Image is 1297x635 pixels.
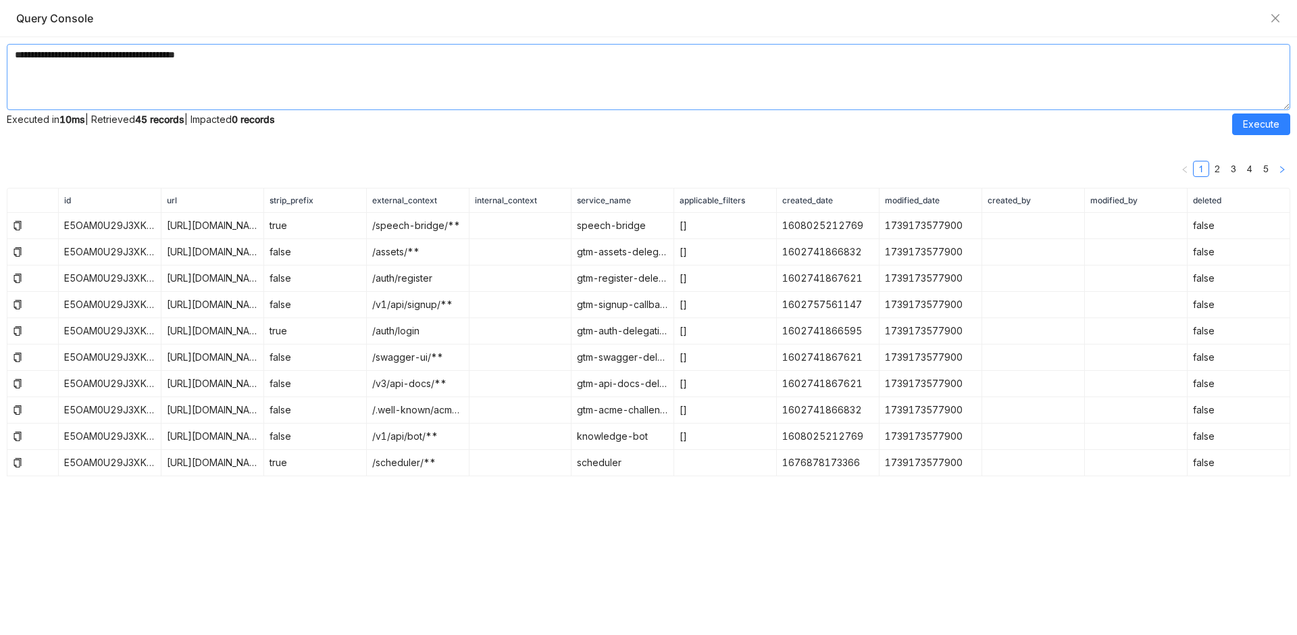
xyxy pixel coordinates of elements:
[880,371,982,397] td: 1739173577900
[571,371,674,397] td: gtm-api-docs-delegation
[367,371,469,397] td: /v3/api-docs/**
[59,292,161,318] td: E5OAM0U29J3XK248H67JOFHZDO6Y52
[7,113,1232,135] div: Executed in | Retrieved | Impacted
[1232,113,1290,135] button: Execute
[367,188,469,213] th: external_context
[59,239,161,265] td: E5OAM0U29J3XK248H67JOFHZDO6Y50
[777,292,880,318] td: 1602757561147
[674,397,777,424] td: []
[1188,239,1290,265] td: false
[1188,371,1290,397] td: false
[59,188,161,213] th: id
[571,188,674,213] th: service_name
[1226,161,1241,176] a: 3
[264,371,367,397] td: false
[674,345,777,371] td: []
[264,239,367,265] td: false
[1188,213,1290,239] td: false
[59,113,85,125] strong: 10ms
[367,318,469,345] td: /auth/login
[161,424,264,450] td: [URL][DOMAIN_NAME]
[1085,188,1188,213] th: modified_by
[571,213,674,239] td: speech-bridge
[880,450,982,476] td: 1739173577900
[1188,424,1290,450] td: false
[161,213,264,239] td: [URL][DOMAIN_NAME]
[1270,13,1281,24] button: Close
[161,188,264,213] th: url
[674,239,777,265] td: []
[880,397,982,424] td: 1739173577900
[880,239,982,265] td: 1739173577900
[1194,161,1209,176] a: 1
[1210,161,1225,176] a: 2
[674,318,777,345] td: []
[674,292,777,318] td: []
[1225,161,1242,177] li: 3
[880,265,982,292] td: 1739173577900
[161,450,264,476] td: [URL][DOMAIN_NAME]
[161,265,264,292] td: [URL][DOMAIN_NAME]
[1188,265,1290,292] td: false
[571,397,674,424] td: gtm-acme-challenge-delegation
[367,265,469,292] td: /auth/register
[1242,161,1258,177] li: 4
[880,188,982,213] th: modified_date
[1188,188,1290,213] th: deleted
[571,265,674,292] td: gtm-register-delegation
[59,265,161,292] td: E5OAM0U29J3XK248H67JOFHZDO6Y54
[674,265,777,292] td: []
[264,265,367,292] td: false
[59,318,161,345] td: E5OAM0U29J3XK248H67JOFHZDO6Y47
[1258,161,1274,177] li: 5
[880,292,982,318] td: 1739173577900
[161,371,264,397] td: [URL][DOMAIN_NAME]
[1193,161,1209,177] li: 1
[1209,161,1225,177] li: 2
[777,397,880,424] td: 1602741866832
[59,371,161,397] td: E5OAM0U29J3XK248H67JOFHZDO6Y57
[264,450,367,476] td: true
[59,450,161,476] td: E5OAM0U29J3XK248H67JOFHZDO7Y90
[161,239,264,265] td: [URL][DOMAIN_NAME]
[674,371,777,397] td: []
[264,213,367,239] td: true
[367,213,469,239] td: /speech-bridge/**
[1177,161,1193,177] li: Previous Page
[880,424,982,450] td: 1739173577900
[1243,117,1279,132] span: Execute
[777,371,880,397] td: 1602741867621
[571,450,674,476] td: scheduler
[777,188,880,213] th: created_date
[367,239,469,265] td: /assets/**
[880,345,982,371] td: 1739173577900
[367,292,469,318] td: /v1/api/signup/**
[674,213,777,239] td: []
[880,318,982,345] td: 1739173577900
[777,213,880,239] td: 1608025212769
[674,188,777,213] th: applicable_filters
[469,188,572,213] th: internal_context
[161,397,264,424] td: [URL][DOMAIN_NAME]
[264,292,367,318] td: false
[1188,397,1290,424] td: false
[777,318,880,345] td: 1602741866595
[264,397,367,424] td: false
[232,113,275,125] strong: 0 records
[367,450,469,476] td: /scheduler/**
[777,345,880,371] td: 1602741867621
[571,318,674,345] td: gtm-auth-delegation
[1188,450,1290,476] td: false
[1274,161,1290,177] button: Next Page
[1242,161,1257,176] a: 4
[880,213,982,239] td: 1739173577900
[777,265,880,292] td: 1602741867621
[777,450,880,476] td: 1676878173366
[674,424,777,450] td: []
[59,213,161,239] td: E5OAM0U29J3XK248H67JOFHZDO6Y92
[777,424,880,450] td: 1608025212769
[135,113,184,125] strong: 45 records
[264,424,367,450] td: false
[1188,318,1290,345] td: false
